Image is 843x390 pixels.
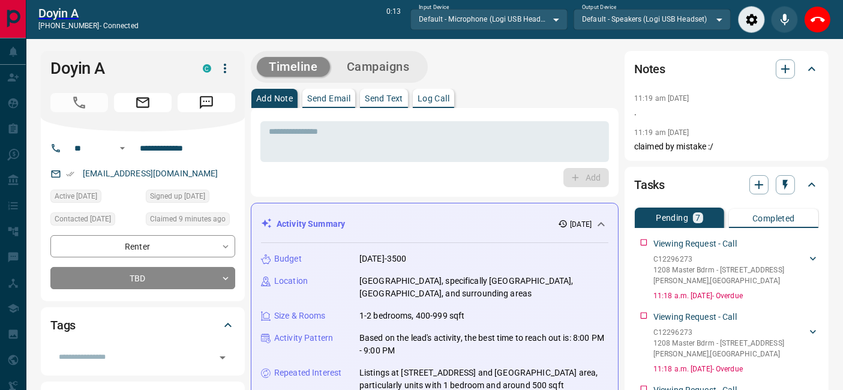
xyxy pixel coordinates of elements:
[574,9,731,29] div: Default - Speakers (Logi USB Headset)
[653,338,807,359] p: 1208 Master Bdrm - [STREET_ADDRESS][PERSON_NAME] , [GEOGRAPHIC_DATA]
[55,213,111,225] span: Contacted [DATE]
[634,106,819,119] p: .
[365,94,403,103] p: Send Text
[804,6,831,33] div: End Call
[261,213,608,235] div: Activity Summary[DATE]
[653,327,807,338] p: C12296273
[335,57,422,77] button: Campaigns
[359,275,608,300] p: [GEOGRAPHIC_DATA], specifically [GEOGRAPHIC_DATA], [GEOGRAPHIC_DATA], and surrounding areas
[410,9,568,29] div: Default - Microphone (Logi USB Headset)
[634,140,819,153] p: claimed by mistake :/
[114,93,172,112] span: Email
[570,219,592,230] p: [DATE]
[115,141,130,155] button: Open
[38,20,139,31] p: [PHONE_NUMBER] -
[256,94,293,103] p: Add Note
[146,190,235,206] div: Wed Aug 06 2025
[695,214,700,222] p: 7
[50,267,235,289] div: TBD
[634,59,665,79] h2: Notes
[257,57,330,77] button: Timeline
[359,332,608,357] p: Based on the lead's activity, the best time to reach out is: 8:00 PM - 9:00 PM
[50,212,140,229] div: Wed Aug 06 2025
[359,310,464,322] p: 1-2 bedrooms, 400-999 sqft
[50,311,235,340] div: Tags
[146,212,235,229] div: Wed Aug 13 2025
[653,325,819,362] div: C122962731208 Master Bdrm - [STREET_ADDRESS][PERSON_NAME],[GEOGRAPHIC_DATA]
[653,265,807,286] p: 1208 Master Bdrm - [STREET_ADDRESS][PERSON_NAME] , [GEOGRAPHIC_DATA]
[653,238,737,250] p: Viewing Request - Call
[634,175,665,194] h2: Tasks
[203,64,211,73] div: condos.ca
[653,254,807,265] p: C12296273
[634,170,819,199] div: Tasks
[214,349,231,366] button: Open
[386,6,401,33] p: 0:13
[103,22,139,30] span: connected
[178,93,235,112] span: Message
[634,55,819,83] div: Notes
[653,290,819,301] p: 11:18 a.m. [DATE] - Overdue
[274,332,333,344] p: Activity Pattern
[634,94,689,103] p: 11:19 am [DATE]
[50,93,108,112] span: Call
[738,6,765,33] div: Audio Settings
[150,213,226,225] span: Claimed 9 minutes ago
[50,190,140,206] div: Sat Aug 09 2025
[55,190,97,202] span: Active [DATE]
[66,170,74,178] svg: Email Verified
[653,364,819,374] p: 11:18 a.m. [DATE] - Overdue
[771,6,798,33] div: Mute
[38,6,139,20] a: Doyin A
[582,4,616,11] label: Output Device
[653,251,819,289] div: C122962731208 Master Bdrm - [STREET_ADDRESS][PERSON_NAME],[GEOGRAPHIC_DATA]
[274,275,308,287] p: Location
[419,4,449,11] label: Input Device
[277,218,345,230] p: Activity Summary
[359,253,406,265] p: [DATE]-3500
[50,316,76,335] h2: Tags
[274,253,302,265] p: Budget
[150,190,205,202] span: Signed up [DATE]
[50,235,235,257] div: Renter
[752,214,795,223] p: Completed
[50,59,185,78] h1: Doyin A
[656,214,688,222] p: Pending
[83,169,218,178] a: [EMAIL_ADDRESS][DOMAIN_NAME]
[274,310,326,322] p: Size & Rooms
[634,128,689,137] p: 11:19 am [DATE]
[274,367,341,379] p: Repeated Interest
[307,94,350,103] p: Send Email
[653,311,737,323] p: Viewing Request - Call
[418,94,449,103] p: Log Call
